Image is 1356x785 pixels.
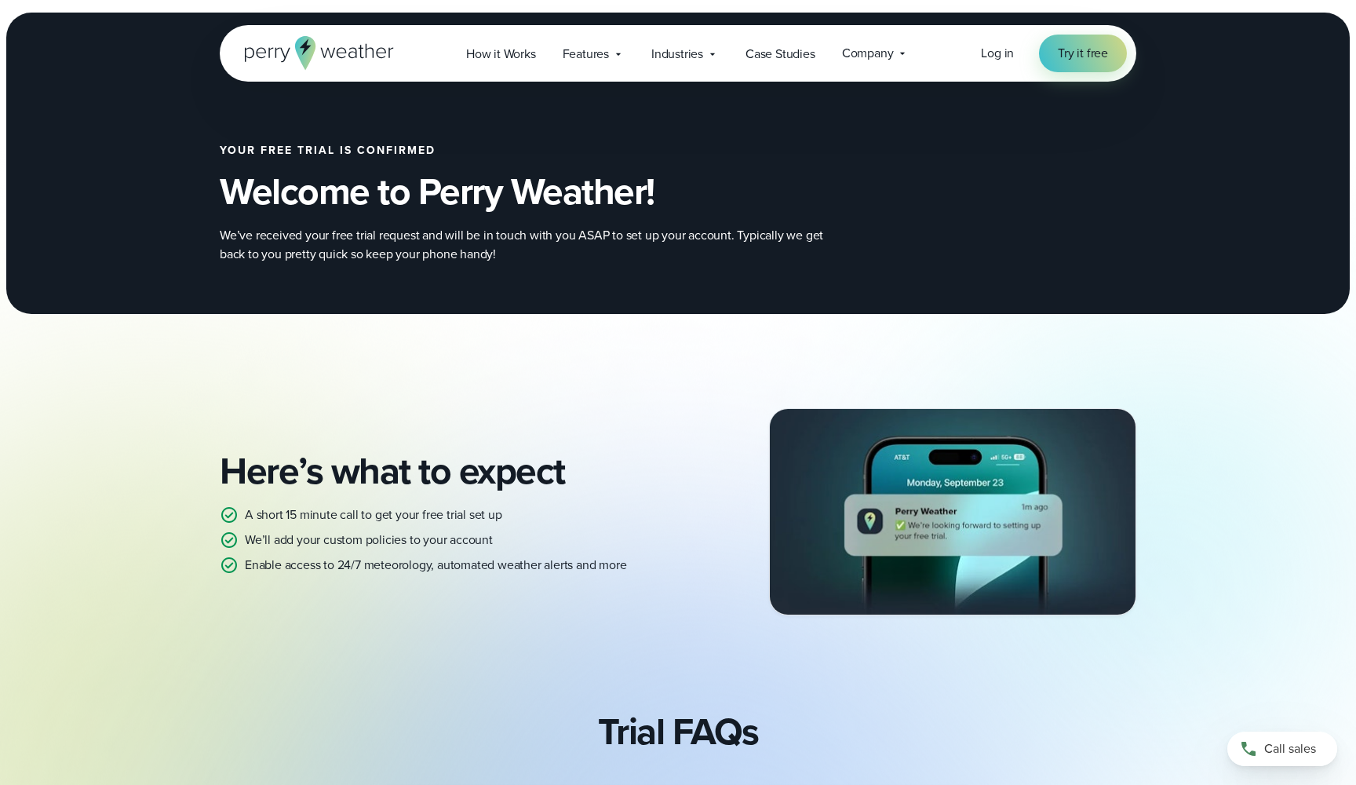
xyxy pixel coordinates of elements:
[220,170,901,214] h2: Welcome to Perry Weather!
[453,38,549,70] a: How it Works
[598,710,759,754] h2: Trial FAQs
[220,144,901,157] h2: Your free trial is confirmed
[745,45,815,64] span: Case Studies
[732,38,829,70] a: Case Studies
[651,45,703,64] span: Industries
[981,44,1014,63] a: Log in
[245,531,493,549] p: We’ll add your custom policies to your account
[981,44,1014,62] span: Log in
[1039,35,1127,72] a: Try it free
[1227,732,1337,766] a: Call sales
[563,45,609,64] span: Features
[1264,739,1316,758] span: Call sales
[220,226,847,264] p: We’ve received your free trial request and will be in touch with you ASAP to set up your account....
[1058,44,1108,63] span: Try it free
[842,44,894,63] span: Company
[245,506,502,524] p: A short 15 minute call to get your free trial set up
[466,45,536,64] span: How it Works
[220,449,665,493] h2: Here’s what to expect
[245,556,626,575] p: Enable access to 24/7 meteorology, automated weather alerts and more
